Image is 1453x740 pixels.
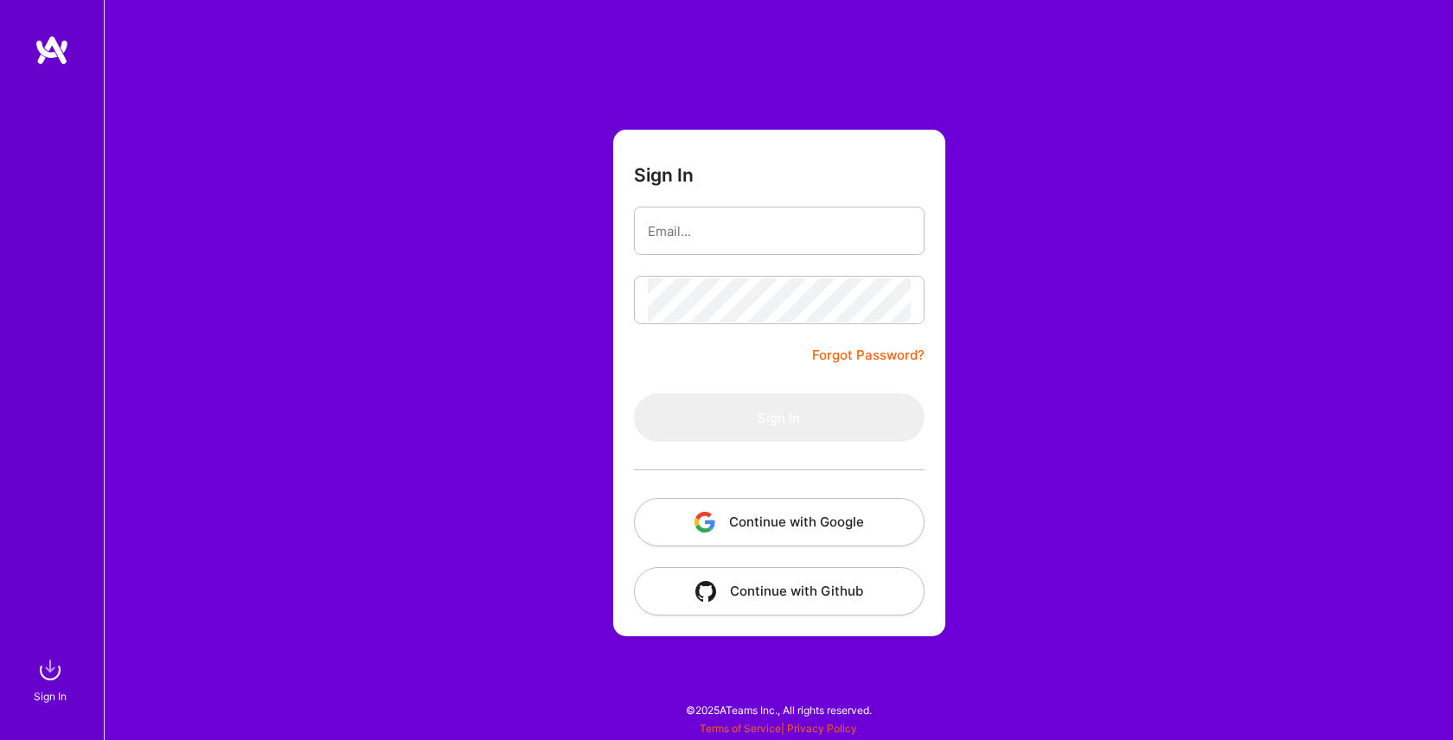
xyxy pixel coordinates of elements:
[33,653,67,687] img: sign in
[694,512,715,533] img: icon
[787,722,857,735] a: Privacy Policy
[648,209,911,253] input: Email...
[812,345,925,366] a: Forgot Password?
[700,722,857,735] span: |
[634,498,925,546] button: Continue with Google
[695,581,716,602] img: icon
[35,35,69,66] img: logo
[700,722,781,735] a: Terms of Service
[634,393,925,442] button: Sign In
[634,164,694,186] h3: Sign In
[634,567,925,616] button: Continue with Github
[34,687,67,705] div: Sign In
[104,688,1453,731] div: © 2025 ATeams Inc., All rights reserved.
[36,653,67,705] a: sign inSign In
